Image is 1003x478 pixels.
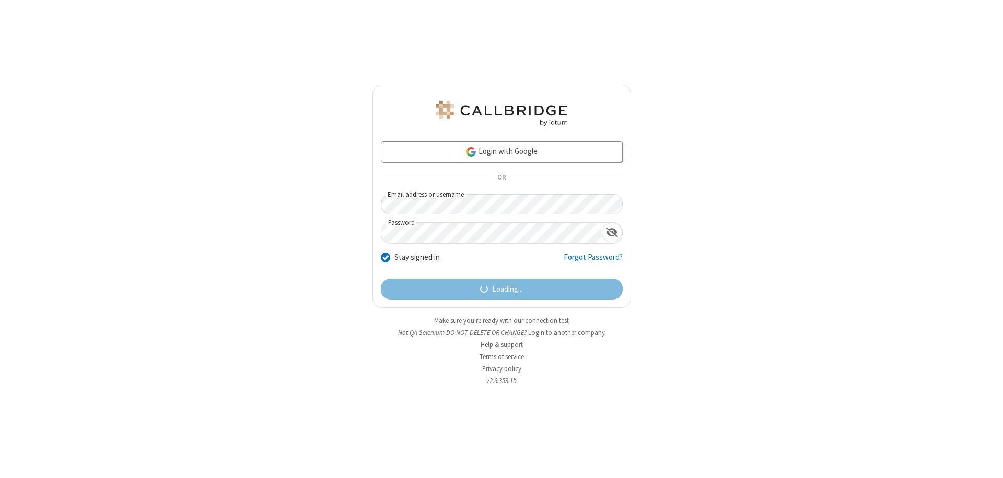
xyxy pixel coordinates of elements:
button: Login to another company [528,328,605,338]
a: Terms of service [480,352,524,361]
a: Help & support [481,340,523,349]
label: Stay signed in [394,252,440,264]
a: Privacy policy [482,364,521,373]
li: Not QA Selenium DO NOT DELETE OR CHANGE? [372,328,631,338]
span: OR [493,171,510,186]
a: Forgot Password? [564,252,623,271]
input: Password [381,223,602,243]
input: Email address or username [381,194,623,214]
a: Make sure you're ready with our connection test [434,316,569,325]
span: Loading... [492,283,523,295]
li: v2.6.353.1b [372,376,631,386]
img: google-icon.png [465,146,477,158]
img: QA Selenium DO NOT DELETE OR CHANGE [434,101,569,126]
button: Loading... [381,279,623,300]
div: Show password [602,223,622,242]
a: Login with Google [381,141,623,162]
